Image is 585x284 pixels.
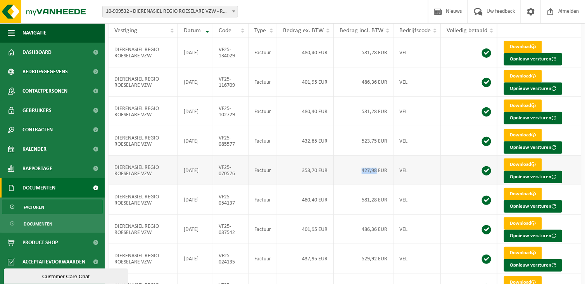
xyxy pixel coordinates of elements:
span: Code [219,28,232,34]
a: Download [504,217,542,230]
button: Opnieuw versturen [504,83,562,95]
a: Facturen [2,200,103,214]
td: Factuur [248,97,277,126]
span: 10-909532 - DIERENASIEL REGIO ROESELARE VZW - ROESELARE [102,6,238,17]
td: 480,40 EUR [277,185,334,215]
td: VF25-134029 [213,38,249,67]
td: VF25-102729 [213,97,249,126]
td: [DATE] [178,38,213,67]
button: Opnieuw versturen [504,141,562,154]
td: VF25-024135 [213,244,249,274]
td: VEL [393,97,441,126]
button: Opnieuw versturen [504,171,562,183]
span: Bedrag ex. BTW [283,28,324,34]
span: Acceptatievoorwaarden [22,252,85,272]
td: 529,92 EUR [334,244,393,274]
span: Volledig betaald [447,28,487,34]
td: DIERENASIEL REGIO ROESELARE VZW [109,67,178,97]
td: VF25-116709 [213,67,249,97]
td: [DATE] [178,215,213,244]
td: DIERENASIEL REGIO ROESELARE VZW [109,215,178,244]
td: VEL [393,156,441,185]
td: 486,36 EUR [334,215,393,244]
td: Factuur [248,244,277,274]
td: Factuur [248,215,277,244]
td: 353,70 EUR [277,156,334,185]
iframe: chat widget [4,267,129,284]
td: DIERENASIEL REGIO ROESELARE VZW [109,97,178,126]
td: [DATE] [178,126,213,156]
td: 486,36 EUR [334,67,393,97]
td: DIERENASIEL REGIO ROESELARE VZW [109,126,178,156]
td: VEL [393,185,441,215]
td: VEL [393,67,441,97]
td: Factuur [248,156,277,185]
span: Vestiging [114,28,137,34]
span: Contracten [22,120,53,139]
span: Rapportage [22,159,52,178]
span: Facturen [24,200,44,215]
td: DIERENASIEL REGIO ROESELARE VZW [109,185,178,215]
span: Type [254,28,266,34]
a: Download [504,129,542,141]
a: Download [504,41,542,53]
td: Factuur [248,38,277,67]
span: Bedrag incl. BTW [340,28,383,34]
span: Documenten [22,178,55,198]
span: 10-909532 - DIERENASIEL REGIO ROESELARE VZW - ROESELARE [103,6,238,17]
span: Product Shop [22,233,58,252]
td: 401,95 EUR [277,67,334,97]
span: Bedrijfscode [399,28,431,34]
a: Download [504,70,542,83]
td: VEL [393,244,441,274]
span: Documenten [24,217,52,231]
a: Download [504,100,542,112]
td: [DATE] [178,185,213,215]
td: 581,28 EUR [334,38,393,67]
a: Download [504,188,542,200]
td: Factuur [248,185,277,215]
a: Download [504,158,542,171]
td: Factuur [248,126,277,156]
td: VEL [393,126,441,156]
button: Opnieuw versturen [504,53,562,65]
td: VF25-085577 [213,126,249,156]
td: 480,40 EUR [277,38,334,67]
td: 401,95 EUR [277,215,334,244]
td: 581,28 EUR [334,185,393,215]
span: Navigatie [22,23,47,43]
td: VF25-037542 [213,215,249,244]
td: VF25-054137 [213,185,249,215]
a: Documenten [2,216,103,231]
td: [DATE] [178,156,213,185]
td: DIERENASIEL REGIO ROESELARE VZW [109,156,178,185]
button: Opnieuw versturen [504,112,562,124]
td: [DATE] [178,244,213,274]
td: 437,95 EUR [277,244,334,274]
td: 523,75 EUR [334,126,393,156]
a: Download [504,247,542,259]
td: [DATE] [178,97,213,126]
td: DIERENASIEL REGIO ROESELARE VZW [109,38,178,67]
td: 427,98 EUR [334,156,393,185]
td: VEL [393,215,441,244]
span: Kalender [22,139,47,159]
td: DIERENASIEL REGIO ROESELARE VZW [109,244,178,274]
td: [DATE] [178,67,213,97]
td: VEL [393,38,441,67]
span: Datum [184,28,201,34]
td: Factuur [248,67,277,97]
span: Contactpersonen [22,81,67,101]
span: Bedrijfsgegevens [22,62,68,81]
td: VF25-070576 [213,156,249,185]
td: 432,85 EUR [277,126,334,156]
button: Opnieuw versturen [504,259,562,272]
td: 480,40 EUR [277,97,334,126]
span: Gebruikers [22,101,52,120]
span: Dashboard [22,43,52,62]
button: Opnieuw versturen [504,230,562,242]
button: Opnieuw versturen [504,200,562,213]
td: 581,28 EUR [334,97,393,126]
